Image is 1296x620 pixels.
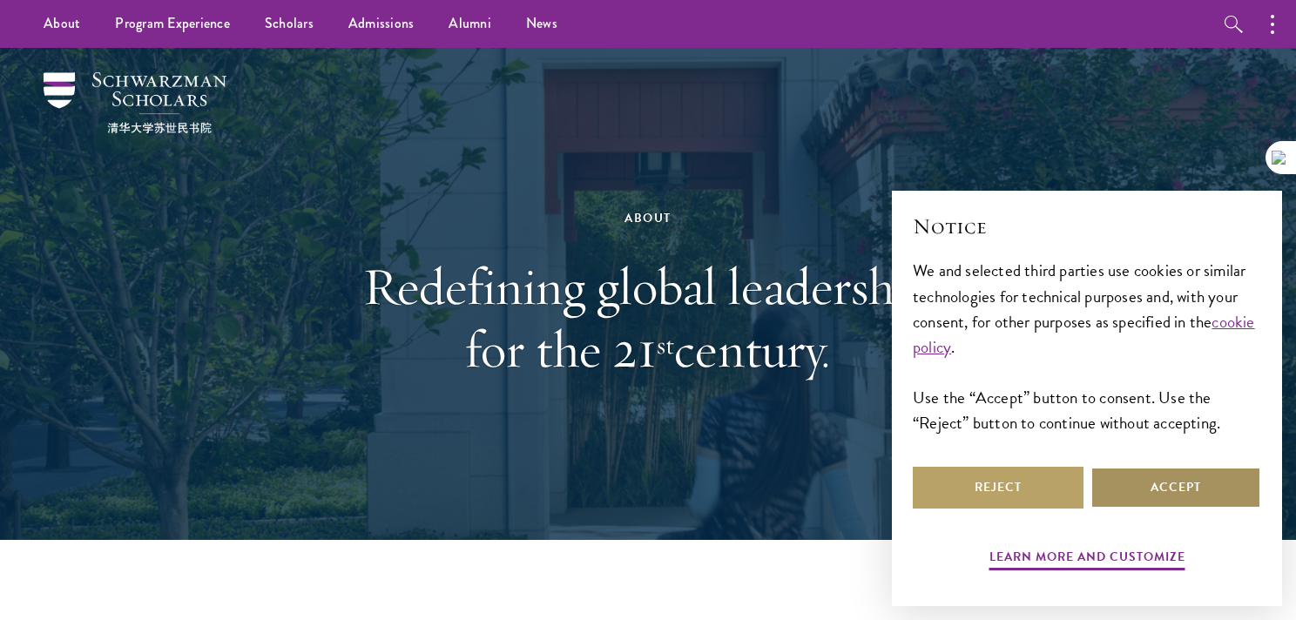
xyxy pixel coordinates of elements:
[913,212,1261,241] h2: Notice
[913,309,1255,360] a: cookie policy
[44,72,226,133] img: Schwarzman Scholars
[348,207,948,229] div: About
[989,546,1185,573] button: Learn more and customize
[657,328,674,361] sup: st
[1090,467,1261,509] button: Accept
[913,258,1261,435] div: We and selected third parties use cookies or similar technologies for technical purposes and, wit...
[913,467,1083,509] button: Reject
[348,255,948,381] h1: Redefining global leadership for the 21 century.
